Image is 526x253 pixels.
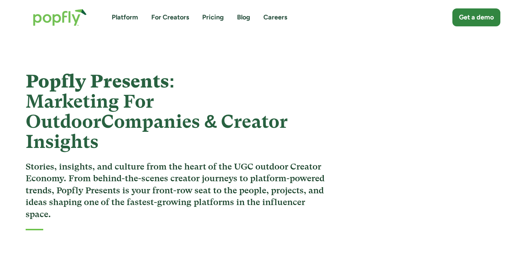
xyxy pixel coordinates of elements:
strong: Marketing For Outdoor [26,91,154,132]
a: Get a demo [452,8,500,26]
a: For Creators [151,13,189,22]
h1: Popfly Presents: [26,71,329,152]
a: home [26,1,94,33]
a: Blog [237,13,250,22]
a: Careers [263,13,287,22]
strong: Companies & Creator Insights [26,111,288,152]
a: Platform [112,13,138,22]
div: Get a demo [459,13,494,22]
h3: Stories, insights, and culture from the heart of the UGC outdoor Creator Economy. From behind-the... [26,161,329,220]
a: Pricing [202,13,224,22]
